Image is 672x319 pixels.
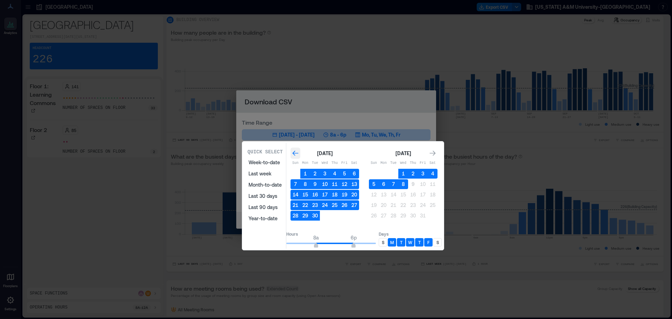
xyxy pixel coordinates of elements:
button: Month-to-date [244,179,286,190]
button: 30 [408,211,418,221]
th: Friday [339,158,349,168]
button: 11 [330,179,339,189]
button: Go to next month [428,148,437,158]
p: Mon [300,160,310,166]
button: 12 [339,179,349,189]
button: 7 [388,179,398,189]
button: Week-to-date [244,157,286,168]
th: Tuesday [388,158,398,168]
button: 14 [388,190,398,200]
button: 13 [349,179,359,189]
p: W [408,240,412,245]
button: 19 [339,190,349,200]
button: 28 [290,211,300,221]
p: Days [379,231,442,237]
button: 8 [300,179,310,189]
p: S [436,240,439,245]
button: 8 [398,179,408,189]
button: 22 [398,200,408,210]
p: Thu [330,160,339,166]
button: 18 [330,190,339,200]
button: 10 [418,179,428,189]
th: Thursday [330,158,339,168]
button: 12 [369,190,379,200]
button: Last 30 days [244,190,286,202]
th: Tuesday [310,158,320,168]
th: Thursday [408,158,418,168]
th: Saturday [349,158,359,168]
button: 31 [418,211,428,221]
button: Last week [244,168,286,179]
p: S [382,240,384,245]
p: Tue [310,160,320,166]
button: Go to previous month [290,148,300,158]
th: Wednesday [320,158,330,168]
button: 26 [369,211,379,221]
p: Hours [286,231,376,237]
button: Year-to-date [244,213,286,224]
p: Fri [418,160,428,166]
p: Tue [388,160,398,166]
p: Sun [290,160,300,166]
button: 5 [339,169,349,179]
p: T [418,240,421,245]
button: 6 [349,169,359,179]
p: Fri [339,160,349,166]
button: 10 [320,179,330,189]
button: 22 [300,200,310,210]
div: [DATE] [315,149,335,158]
button: 14 [290,190,300,200]
button: 16 [310,190,320,200]
button: Last 90 days [244,202,286,213]
button: 2 [408,169,418,179]
p: Sat [428,160,437,166]
button: 3 [418,169,428,179]
th: Monday [379,158,388,168]
button: 20 [349,190,359,200]
button: 9 [408,179,418,189]
button: 18 [428,190,437,200]
p: T [400,240,402,245]
button: 15 [300,190,310,200]
button: 19 [369,200,379,210]
button: 29 [300,211,310,221]
button: 28 [388,211,398,221]
button: 11 [428,179,437,189]
th: Wednesday [398,158,408,168]
p: Sun [369,160,379,166]
th: Saturday [428,158,437,168]
button: 27 [349,200,359,210]
button: 17 [418,190,428,200]
button: 25 [428,200,437,210]
th: Monday [300,158,310,168]
button: 25 [330,200,339,210]
p: Wed [398,160,408,166]
button: 1 [300,169,310,179]
button: 21 [388,200,398,210]
button: 7 [290,179,300,189]
button: 2 [310,169,320,179]
p: Sat [349,160,359,166]
button: 3 [320,169,330,179]
span: 8a [313,235,319,241]
p: Quick Select [247,148,283,155]
button: 1 [398,169,408,179]
button: 21 [290,200,300,210]
p: M [390,240,394,245]
p: F [427,240,429,245]
p: Mon [379,160,388,166]
button: 27 [379,211,388,221]
th: Sunday [369,158,379,168]
button: 20 [379,200,388,210]
button: 6 [379,179,388,189]
button: 23 [408,200,418,210]
th: Sunday [290,158,300,168]
button: 26 [339,200,349,210]
th: Friday [418,158,428,168]
button: 24 [418,200,428,210]
button: 29 [398,211,408,221]
button: 24 [320,200,330,210]
button: 9 [310,179,320,189]
button: 15 [398,190,408,200]
p: Thu [408,160,418,166]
